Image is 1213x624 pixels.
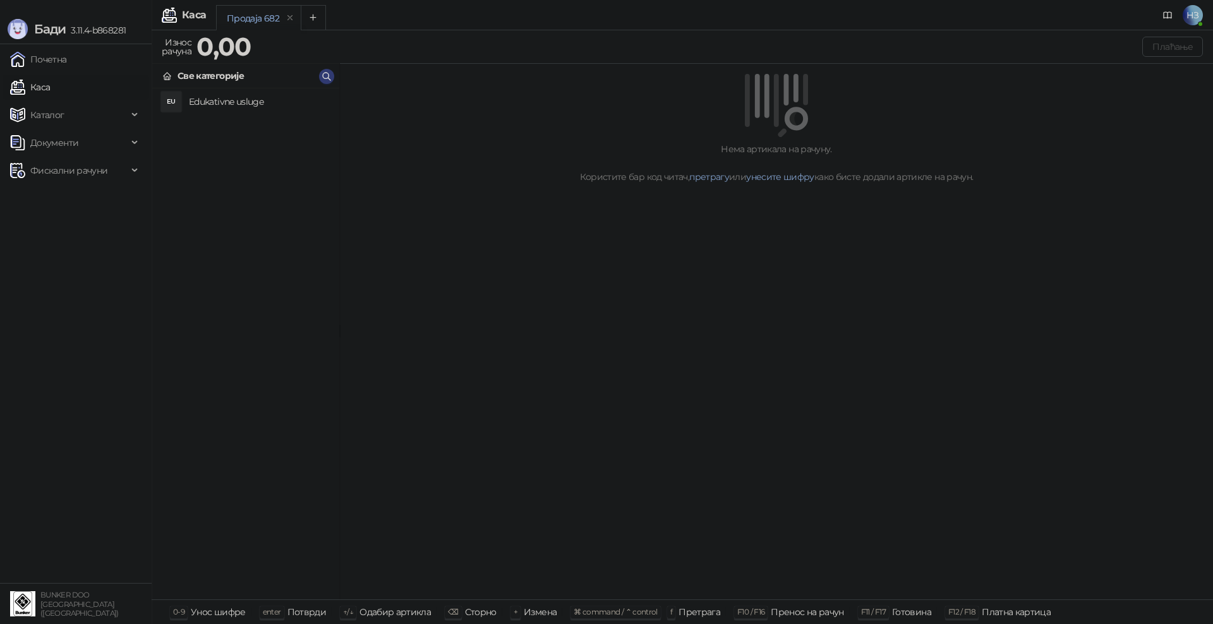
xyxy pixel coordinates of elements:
div: Продаја 682 [227,11,279,25]
span: ⌫ [448,607,458,616]
div: Износ рачуна [159,34,194,59]
div: Готовина [892,604,931,620]
span: Фискални рачуни [30,158,107,183]
div: Сторно [465,604,497,620]
span: F12 / F18 [948,607,975,616]
div: Претрага [679,604,720,620]
div: grid [152,88,339,599]
div: Одабир артикла [359,604,431,620]
span: + [514,607,517,616]
a: Почетна [10,47,67,72]
span: F10 / F16 [737,607,764,616]
div: Унос шифре [191,604,246,620]
strong: 0,00 [196,31,251,62]
div: Измена [524,604,557,620]
div: Све категорије [178,69,244,83]
span: 0-9 [173,607,184,616]
img: Logo [8,19,28,39]
h4: Edukativne usluge [189,92,329,112]
div: Каса [182,10,206,20]
span: ↑/↓ [343,607,353,616]
a: Документација [1157,5,1178,25]
span: enter [263,607,281,616]
div: Пренос на рачун [771,604,843,620]
span: Бади [34,21,66,37]
a: унесите шифру [746,171,814,183]
span: 3.11.4-b868281 [66,25,126,36]
span: НЗ [1183,5,1203,25]
span: ⌘ command / ⌃ control [574,607,658,616]
span: F11 / F17 [861,607,886,616]
img: 64x64-companyLogo-d200c298-da26-4023-afd4-f376f589afb5.jpeg [10,591,35,616]
span: Документи [30,130,78,155]
button: Плаћање [1142,37,1203,57]
a: Каса [10,75,50,100]
button: remove [282,13,298,23]
div: Потврди [287,604,327,620]
button: Add tab [301,5,326,30]
span: f [670,607,672,616]
a: претрагу [689,171,729,183]
small: BUNKER DOO [GEOGRAPHIC_DATA] ([GEOGRAPHIC_DATA]) [40,591,119,618]
div: EU [161,92,181,112]
div: Платна картица [982,604,1051,620]
div: Нема артикала на рачуну. Користите бар код читач, или како бисте додали артикле на рачун. [355,142,1198,184]
span: Каталог [30,102,64,128]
